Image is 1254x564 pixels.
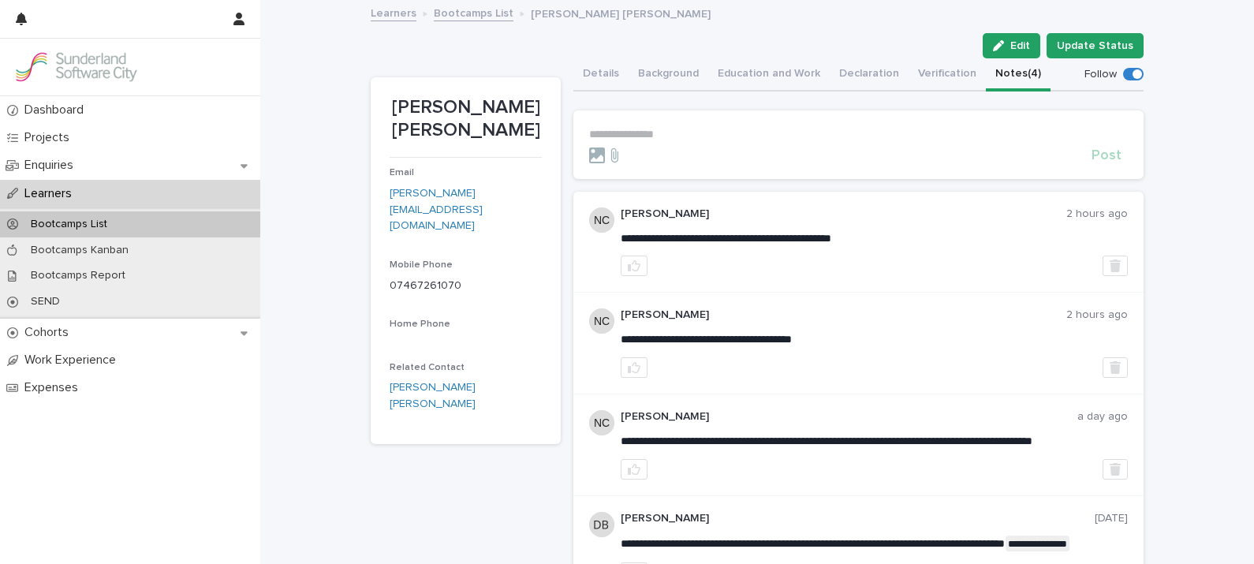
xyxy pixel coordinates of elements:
p: [PERSON_NAME] [621,512,1095,525]
button: Delete post [1103,256,1128,276]
p: Follow [1084,68,1117,81]
button: Declaration [830,58,909,92]
p: Projects [18,130,82,145]
p: Dashboard [18,103,96,118]
button: Delete post [1103,357,1128,378]
p: [PERSON_NAME] [PERSON_NAME] [531,4,711,21]
span: Post [1092,148,1122,162]
span: Related Contact [390,363,465,372]
p: SEND [18,295,73,308]
p: Enquiries [18,158,86,173]
a: Bootcamps List [434,3,513,21]
p: [PERSON_NAME] [621,410,1077,424]
button: Background [629,58,708,92]
span: Edit [1010,40,1030,51]
button: like this post [621,256,648,276]
p: 2 hours ago [1066,207,1128,221]
button: Update Status [1047,33,1144,58]
button: Details [573,58,629,92]
p: [PERSON_NAME] [621,308,1066,322]
span: Home Phone [390,319,450,329]
p: 2 hours ago [1066,308,1128,322]
button: like this post [621,459,648,480]
a: [PERSON_NAME][EMAIL_ADDRESS][DOMAIN_NAME] [390,188,483,232]
button: Verification [909,58,986,92]
p: Learners [18,186,84,201]
p: [DATE] [1095,512,1128,525]
button: Post [1085,148,1128,162]
p: [PERSON_NAME] [621,207,1066,221]
span: Mobile Phone [390,260,453,270]
button: Notes (4) [986,58,1051,92]
p: Bootcamps Kanban [18,244,141,257]
button: Education and Work [708,58,830,92]
button: like this post [621,357,648,378]
p: Expenses [18,380,91,395]
p: Bootcamps Report [18,269,138,282]
img: GVzBcg19RCOYju8xzymn [13,51,139,83]
a: 07467261070 [390,280,461,291]
p: a day ago [1077,410,1128,424]
button: Edit [983,33,1040,58]
a: Learners [371,3,416,21]
span: Update Status [1057,38,1133,54]
p: [PERSON_NAME] [PERSON_NAME] [390,96,542,142]
p: Work Experience [18,353,129,368]
button: Delete post [1103,459,1128,480]
span: Email [390,168,414,177]
a: [PERSON_NAME] [PERSON_NAME] [390,379,542,413]
p: Cohorts [18,325,81,340]
p: Bootcamps List [18,218,120,231]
